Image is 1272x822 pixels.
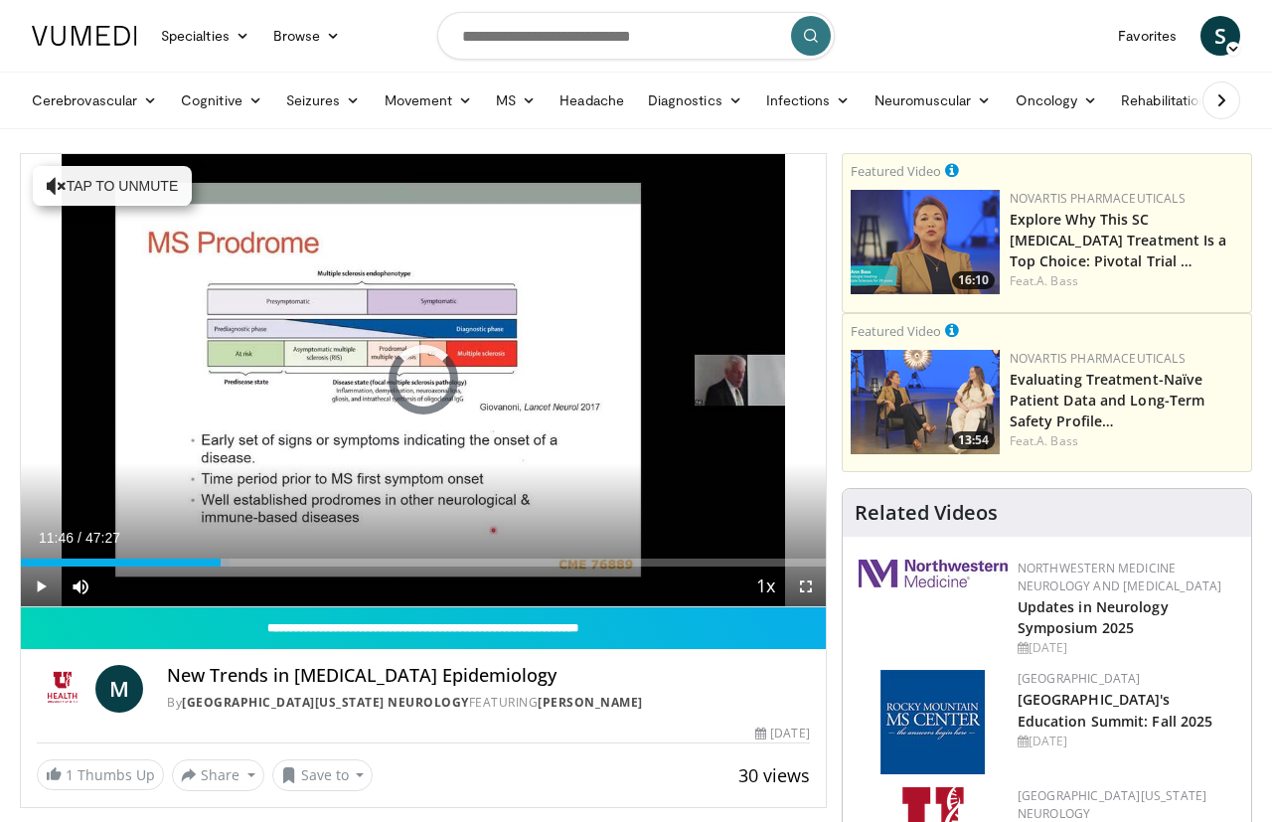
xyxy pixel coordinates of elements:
[1200,16,1240,56] a: S
[855,501,998,525] h4: Related Videos
[37,759,164,790] a: 1 Thumbs Up
[167,694,809,712] div: By FEATURING
[952,431,995,449] span: 13:54
[20,81,169,120] a: Cerebrovascular
[66,765,74,784] span: 1
[851,190,1000,294] img: fac2b8e8-85fa-4965-ac55-c661781e9521.png.150x105_q85_crop-smart_upscale.png
[261,16,353,56] a: Browse
[1106,16,1189,56] a: Favorites
[851,350,1000,454] img: 37a18655-9da9-4d40-a34e-6cccd3ffc641.png.150x105_q85_crop-smart_upscale.png
[1010,370,1205,430] a: Evaluating Treatment-Naïve Patient Data and Long-Term Safety Profile…
[169,81,274,120] a: Cognitive
[272,759,374,791] button: Save to
[1018,690,1213,730] a: [GEOGRAPHIC_DATA]'s Education Summit: Fall 2025
[851,322,941,340] small: Featured Video
[1010,350,1186,367] a: Novartis Pharmaceuticals
[636,81,754,120] a: Diagnostics
[859,560,1008,587] img: 2a462fb6-9365-492a-ac79-3166a6f924d8.png.150x105_q85_autocrop_double_scale_upscale_version-0.2.jpg
[754,81,863,120] a: Infections
[21,567,61,606] button: Play
[274,81,373,120] a: Seizures
[755,725,809,742] div: [DATE]
[1018,560,1222,594] a: Northwestern Medicine Neurology and [MEDICAL_DATA]
[851,350,1000,454] a: 13:54
[1018,639,1235,657] div: [DATE]
[33,166,192,206] button: Tap to unmute
[880,670,985,774] img: 6b9b61f7-40d5-4025-982f-9cb3140a35cb.png.150x105_q85_autocrop_double_scale_upscale_version-0.2.jpg
[61,567,100,606] button: Mute
[1109,81,1218,120] a: Rehabilitation
[952,271,995,289] span: 16:10
[1018,597,1169,637] a: Updates in Neurology Symposium 2025
[1018,787,1207,822] a: [GEOGRAPHIC_DATA][US_STATE] Neurology
[863,81,1004,120] a: Neuromuscular
[32,26,137,46] img: VuMedi Logo
[484,81,548,120] a: MS
[538,694,643,711] a: [PERSON_NAME]
[85,530,120,546] span: 47:27
[1010,210,1227,270] a: Explore Why This SC [MEDICAL_DATA] Treatment Is a Top Choice: Pivotal Trial …
[21,154,826,607] video-js: Video Player
[548,81,636,120] a: Headache
[149,16,261,56] a: Specialties
[1018,733,1235,750] div: [DATE]
[851,162,941,180] small: Featured Video
[1010,190,1186,207] a: Novartis Pharmaceuticals
[78,530,81,546] span: /
[39,530,74,546] span: 11:46
[1018,670,1141,687] a: [GEOGRAPHIC_DATA]
[1036,432,1078,449] a: A. Bass
[167,665,809,687] h4: New Trends in [MEDICAL_DATA] Epidemiology
[746,567,786,606] button: Playback Rate
[1036,272,1078,289] a: A. Bass
[182,694,469,711] a: [GEOGRAPHIC_DATA][US_STATE] Neurology
[37,665,87,713] img: University of Utah Neurology
[1010,272,1243,290] div: Feat.
[172,759,264,791] button: Share
[21,559,826,567] div: Progress Bar
[95,665,143,713] a: M
[786,567,826,606] button: Fullscreen
[373,81,485,120] a: Movement
[437,12,835,60] input: Search topics, interventions
[738,763,810,787] span: 30 views
[1010,432,1243,450] div: Feat.
[851,190,1000,294] a: 16:10
[1004,81,1110,120] a: Oncology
